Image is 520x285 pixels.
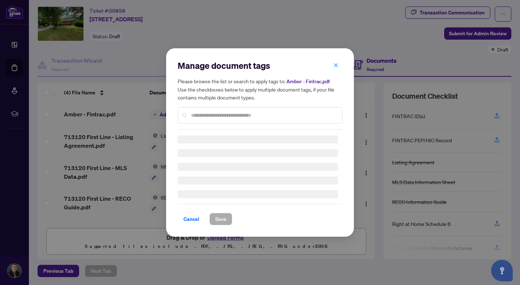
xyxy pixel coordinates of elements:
button: Save [209,213,232,225]
h5: Please browse the list or search to apply tags to: Use the checkboxes below to apply multiple doc... [178,77,342,101]
span: Amber - Fintrac.pdf [286,78,330,85]
span: Cancel [183,213,199,225]
button: Open asap [491,260,513,281]
button: Cancel [178,213,205,225]
h2: Manage document tags [178,60,342,71]
span: close [333,63,338,68]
